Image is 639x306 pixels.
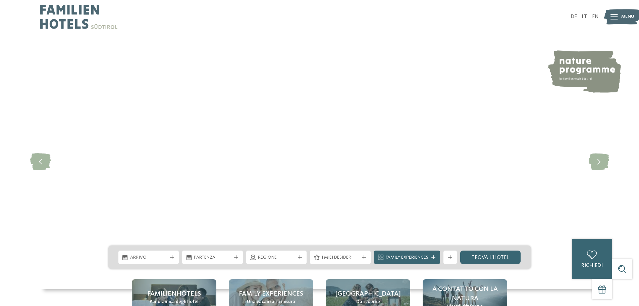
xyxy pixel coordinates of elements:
[335,289,401,299] span: [GEOGRAPHIC_DATA]
[322,254,359,261] span: I miei desideri
[581,263,603,268] span: richiedi
[460,251,521,264] a: trova l’hotel
[592,14,599,19] a: EN
[147,289,201,299] span: Familienhotels
[547,50,621,93] img: nature programme by Familienhotels Südtirol
[150,299,199,305] span: Panoramica degli hotel
[572,239,612,279] a: richiedi
[386,254,428,261] span: Family Experiences
[582,14,587,19] a: IT
[571,14,577,19] a: DE
[429,285,500,303] span: A contatto con la natura
[239,289,303,299] span: Family experiences
[130,254,167,261] span: Arrivo
[247,299,295,305] span: Una vacanza su misura
[356,299,380,305] span: Da scoprire
[258,254,295,261] span: Regione
[194,254,231,261] span: Partenza
[621,13,634,20] span: Menu
[40,34,599,289] img: Family hotel Alto Adige: the happy family places!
